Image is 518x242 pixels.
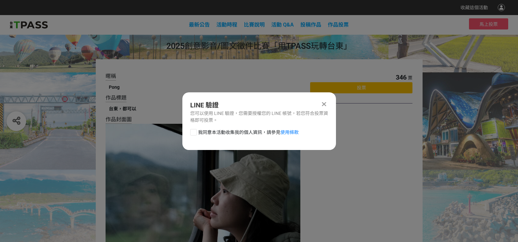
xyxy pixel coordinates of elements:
[189,22,210,28] a: 最新公告
[109,84,297,91] div: Pong
[190,100,328,110] div: LINE 驗證
[396,73,407,81] span: 346
[244,22,265,28] a: 比賽說明
[357,85,366,90] span: 投票
[328,22,349,28] span: 作品投票
[10,20,48,30] img: 2025創意影音/圖文徵件比賽「用TPASS玩轉台東」
[280,130,299,135] a: 使用條款
[166,41,352,51] span: 2025創意影音/圖文徵件比賽「用TPASS玩轉台東」
[190,110,328,124] div: 您可以使用 LINE 驗證，您需要授權您的 LINE 帳號，若您符合投票資格即可投票。
[106,73,116,79] span: 暱稱
[460,5,488,10] span: 收藏這個活動
[469,18,508,29] button: 馬上投票
[106,95,126,101] span: 作品標題
[216,22,237,28] a: 活動時程
[408,75,412,81] span: 票
[300,22,321,28] span: 投稿作品
[109,105,297,112] div: 台東，都可以
[106,116,132,122] span: 作品封面圖
[198,129,299,136] span: 我同意本活動收集我的個人資訊，請參見
[271,22,294,28] a: 活動 Q&A
[479,22,498,27] span: 馬上投票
